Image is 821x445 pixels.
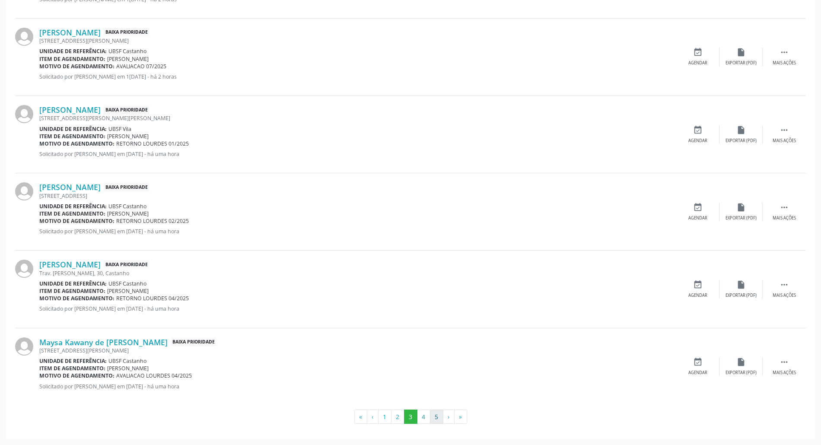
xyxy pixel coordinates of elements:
[39,48,107,55] b: Unidade de referência:
[108,125,131,133] span: UBSF Vila
[104,28,150,37] span: Baixa Prioridade
[39,105,101,114] a: [PERSON_NAME]
[39,37,676,44] div: [STREET_ADDRESS][PERSON_NAME]
[367,410,379,424] button: Go to previous page
[773,292,796,299] div: Mais ações
[104,260,150,269] span: Baixa Prioridade
[780,203,789,212] i: 
[39,28,101,37] a: [PERSON_NAME]
[378,410,391,424] button: Go to page 1
[736,125,746,135] i: insert_drive_file
[443,410,455,424] button: Go to next page
[780,280,789,289] i: 
[107,133,149,140] span: [PERSON_NAME]
[726,215,757,221] div: Exportar (PDF)
[417,410,430,424] button: Go to page 4
[39,125,107,133] b: Unidade de referência:
[39,347,676,354] div: [STREET_ADDRESS][PERSON_NAME]
[39,365,105,372] b: Item de agendamento:
[726,138,757,144] div: Exportar (PDF)
[108,357,146,365] span: UBSF Castanho
[39,217,115,225] b: Motivo de agendamento:
[39,192,676,200] div: [STREET_ADDRESS]
[39,182,101,192] a: [PERSON_NAME]
[736,203,746,212] i: insert_drive_file
[39,114,676,122] div: [STREET_ADDRESS][PERSON_NAME][PERSON_NAME]
[15,337,33,356] img: img
[430,410,443,424] button: Go to page 5
[391,410,404,424] button: Go to page 2
[39,357,107,365] b: Unidade de referência:
[107,210,149,217] span: [PERSON_NAME]
[15,260,33,278] img: img
[39,260,101,269] a: [PERSON_NAME]
[39,372,115,379] b: Motivo de agendamento:
[104,183,150,192] span: Baixa Prioridade
[773,370,796,376] div: Mais ações
[39,73,676,80] p: Solicitado por [PERSON_NAME] em 1[DATE] - há 2 horas
[107,365,149,372] span: [PERSON_NAME]
[104,105,150,114] span: Baixa Prioridade
[107,287,149,295] span: [PERSON_NAME]
[693,280,703,289] i: event_available
[780,357,789,367] i: 
[39,295,115,302] b: Motivo de agendamento:
[39,270,676,277] div: Trav. [PERSON_NAME], 30, Castanho
[116,372,192,379] span: AVALIACAO LOURDES 04/2025
[736,357,746,367] i: insert_drive_file
[108,48,146,55] span: UBSF Castanho
[108,203,146,210] span: UBSF Castanho
[39,337,168,347] a: Maysa Kawany de [PERSON_NAME]
[780,48,789,57] i: 
[39,383,676,390] p: Solicitado por [PERSON_NAME] em [DATE] - há uma hora
[693,357,703,367] i: event_available
[116,140,189,147] span: RETORNO LOURDES 01/2025
[693,125,703,135] i: event_available
[454,410,467,424] button: Go to last page
[773,215,796,221] div: Mais ações
[736,280,746,289] i: insert_drive_file
[39,287,105,295] b: Item de agendamento:
[354,410,367,424] button: Go to first page
[693,48,703,57] i: event_available
[404,410,417,424] button: Go to page 3
[116,63,166,70] span: AVALIACAO 07/2025
[780,125,789,135] i: 
[39,305,676,312] p: Solicitado por [PERSON_NAME] em [DATE] - há uma hora
[773,138,796,144] div: Mais ações
[688,370,707,376] div: Agendar
[15,28,33,46] img: img
[39,280,107,287] b: Unidade de referência:
[171,337,216,346] span: Baixa Prioridade
[116,217,189,225] span: RETORNO LOURDES 02/2025
[726,370,757,376] div: Exportar (PDF)
[39,150,676,158] p: Solicitado por [PERSON_NAME] em [DATE] - há uma hora
[726,60,757,66] div: Exportar (PDF)
[15,410,806,424] ul: Pagination
[39,140,115,147] b: Motivo de agendamento:
[15,182,33,200] img: img
[726,292,757,299] div: Exportar (PDF)
[688,138,707,144] div: Agendar
[736,48,746,57] i: insert_drive_file
[688,60,707,66] div: Agendar
[107,55,149,63] span: [PERSON_NAME]
[39,63,115,70] b: Motivo de agendamento:
[688,292,707,299] div: Agendar
[39,55,105,63] b: Item de agendamento:
[693,203,703,212] i: event_available
[39,133,105,140] b: Item de agendamento:
[39,203,107,210] b: Unidade de referência:
[688,215,707,221] div: Agendar
[108,280,146,287] span: UBSF Castanho
[15,105,33,123] img: img
[39,210,105,217] b: Item de agendamento:
[116,295,189,302] span: RETORNO LOURDES 04/2025
[39,228,676,235] p: Solicitado por [PERSON_NAME] em [DATE] - há uma hora
[773,60,796,66] div: Mais ações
